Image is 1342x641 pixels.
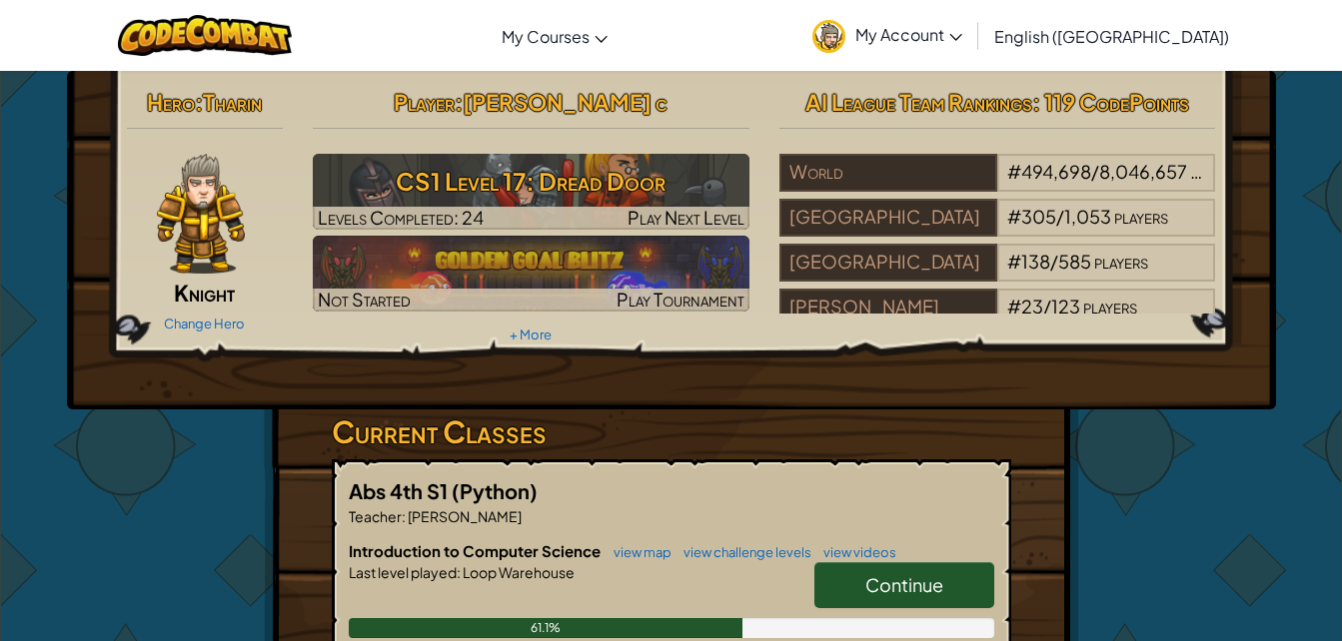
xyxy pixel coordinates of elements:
span: / [1091,160,1099,183]
img: CS1 Level 17: Dread Door [313,154,749,230]
span: English ([GEOGRAPHIC_DATA]) [994,26,1229,47]
a: Not StartedPlay Tournament [313,236,749,312]
span: 585 [1058,250,1091,273]
a: My Courses [492,9,618,63]
span: : [195,88,203,116]
span: Teacher [349,507,402,525]
span: players [1094,250,1148,273]
span: 23 [1021,295,1043,318]
a: Play Next Level [313,154,749,230]
span: Levels Completed: 24 [318,206,484,229]
span: 1,053 [1064,205,1111,228]
span: 305 [1021,205,1056,228]
img: Golden Goal [313,236,749,312]
span: Knight [174,279,235,307]
span: My Courses [502,26,590,47]
span: # [1007,295,1021,318]
span: players [1083,295,1137,318]
span: Last level played [349,563,457,581]
span: : [402,507,406,525]
span: : 119 CodePoints [1032,88,1189,116]
span: / [1056,205,1064,228]
span: # [1007,205,1021,228]
span: Play Next Level [628,206,744,229]
a: view videos [813,544,896,560]
img: avatar [812,20,845,53]
span: Introduction to Computer Science [349,541,604,560]
span: # [1007,160,1021,183]
span: : [457,563,461,581]
div: [GEOGRAPHIC_DATA] [779,199,997,237]
div: [PERSON_NAME] [779,289,997,326]
a: view map [604,544,671,560]
a: English ([GEOGRAPHIC_DATA]) [984,9,1239,63]
span: 138 [1021,250,1050,273]
span: Abs 4th S1 [349,478,452,503]
a: World#494,698/8,046,657players [779,173,1216,196]
a: Change Hero [164,316,245,331]
h3: Current Classes [332,409,1011,454]
a: view challenge levels [673,544,811,560]
span: Play Tournament [617,288,744,311]
a: My Account [802,4,972,67]
span: Hero [147,88,195,116]
span: Tharin [203,88,262,116]
a: [GEOGRAPHIC_DATA]#305/1,053players [779,218,1216,241]
span: Loop Warehouse [461,563,575,581]
span: Player [394,88,455,116]
img: CodeCombat logo [118,15,293,56]
span: # [1007,250,1021,273]
span: Continue [865,573,943,596]
a: + More [510,326,552,342]
img: knight-pose.png [157,154,245,274]
span: Not Started [318,288,411,311]
span: 8,046,657 [1099,160,1187,183]
span: : [455,88,463,116]
div: 61.1% [349,618,743,638]
div: World [779,154,997,192]
a: [GEOGRAPHIC_DATA]#138/585players [779,263,1216,286]
span: AI League Team Rankings [805,88,1032,116]
span: 494,698 [1021,160,1091,183]
span: players [1114,205,1168,228]
h3: CS1 Level 17: Dread Door [313,159,749,204]
span: / [1043,295,1051,318]
span: 123 [1051,295,1080,318]
span: / [1050,250,1058,273]
a: [PERSON_NAME]#23/123players [779,308,1216,330]
span: [PERSON_NAME] c [463,88,668,116]
span: (Python) [452,478,538,503]
span: [PERSON_NAME] [406,507,522,525]
span: My Account [855,24,962,45]
div: [GEOGRAPHIC_DATA] [779,244,997,282]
